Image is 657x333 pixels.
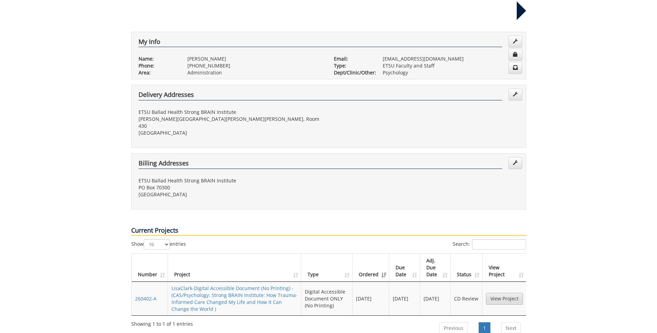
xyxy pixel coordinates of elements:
[139,109,323,116] p: ETSU Ballad Health Strong BRAIN Institute
[482,254,526,282] th: View Project: activate to sort column ascending
[486,293,523,305] a: View Project
[334,62,372,69] p: Type:
[389,282,420,315] td: [DATE]
[383,62,519,69] p: ETSU Faculty and Staff
[187,69,323,76] p: Administration
[168,254,301,282] th: Project: activate to sort column ascending
[508,36,522,47] a: Edit Info
[301,254,353,282] th: Type: activate to sort column ascending
[132,254,168,282] th: Number: activate to sort column ascending
[420,254,451,282] th: Adj. Due Date: activate to sort column ascending
[383,55,519,62] p: [EMAIL_ADDRESS][DOMAIN_NAME]
[131,226,526,236] p: Current Projects
[420,282,451,315] td: [DATE]
[139,184,323,191] p: PO Box 70300
[171,285,298,312] a: LisaClark-Digital Accessible Document (No Printing) - (CAS/Psychology: Strong BRAIN Institute: Ho...
[508,157,522,169] a: Edit Addresses
[451,254,482,282] th: Status: activate to sort column ascending
[508,62,522,74] a: Change Communication Preferences
[139,191,323,198] p: [GEOGRAPHIC_DATA]
[353,282,389,315] td: [DATE]
[139,55,177,62] p: Name:
[139,69,177,76] p: Area:
[139,129,323,136] p: [GEOGRAPHIC_DATA]
[353,254,389,282] th: Ordered: activate to sort column ascending
[139,116,323,129] p: [PERSON_NAME][GEOGRAPHIC_DATA][PERSON_NAME][PERSON_NAME], Room 430
[301,282,353,315] td: Digital Accessible Document ONLY (No Printing)
[139,38,502,47] h4: My Info
[131,239,186,250] label: Show entries
[139,177,323,184] p: ETSU Ballad Health Strong BRAIN Institute
[144,239,170,250] select: Showentries
[187,62,323,69] p: [PHONE_NUMBER]
[451,282,482,315] td: CD Review
[508,49,522,61] a: Change Password
[139,160,502,169] h4: Billing Addresses
[187,55,323,62] p: [PERSON_NAME]
[139,91,502,100] h4: Delivery Addresses
[389,254,420,282] th: Due Date: activate to sort column ascending
[135,295,157,302] a: 260402-A
[131,318,193,327] div: Showing 1 to 1 of 1 entries
[383,69,519,76] p: Psychology
[453,239,526,250] label: Search:
[334,55,372,62] p: Email:
[472,239,526,250] input: Search:
[334,69,372,76] p: Dept/Clinic/Other:
[139,62,177,69] p: Phone:
[508,89,522,100] a: Edit Addresses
